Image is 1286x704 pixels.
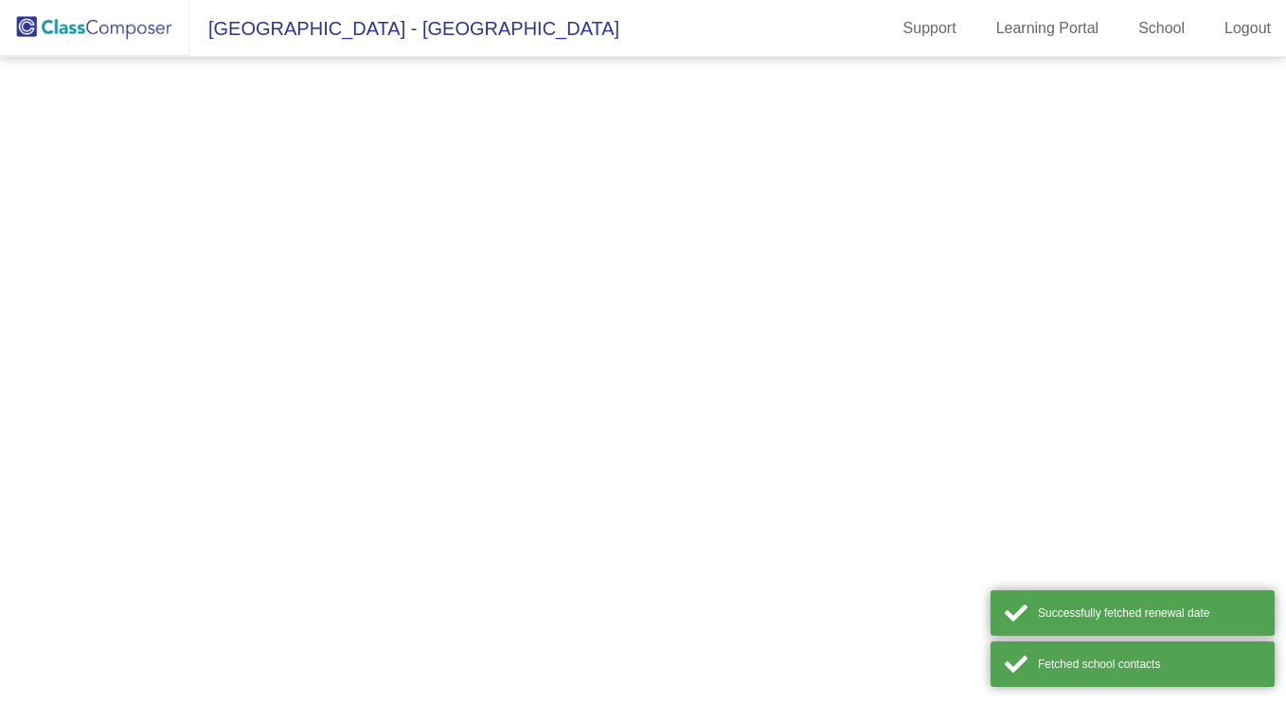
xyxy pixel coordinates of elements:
a: Logout [1209,13,1286,44]
div: Fetched school contacts [1038,656,1260,673]
a: School [1123,13,1200,44]
div: Successfully fetched renewal date [1038,605,1260,622]
a: Support [888,13,972,44]
a: Learning Portal [981,13,1115,44]
span: [GEOGRAPHIC_DATA] - [GEOGRAPHIC_DATA] [189,13,619,44]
